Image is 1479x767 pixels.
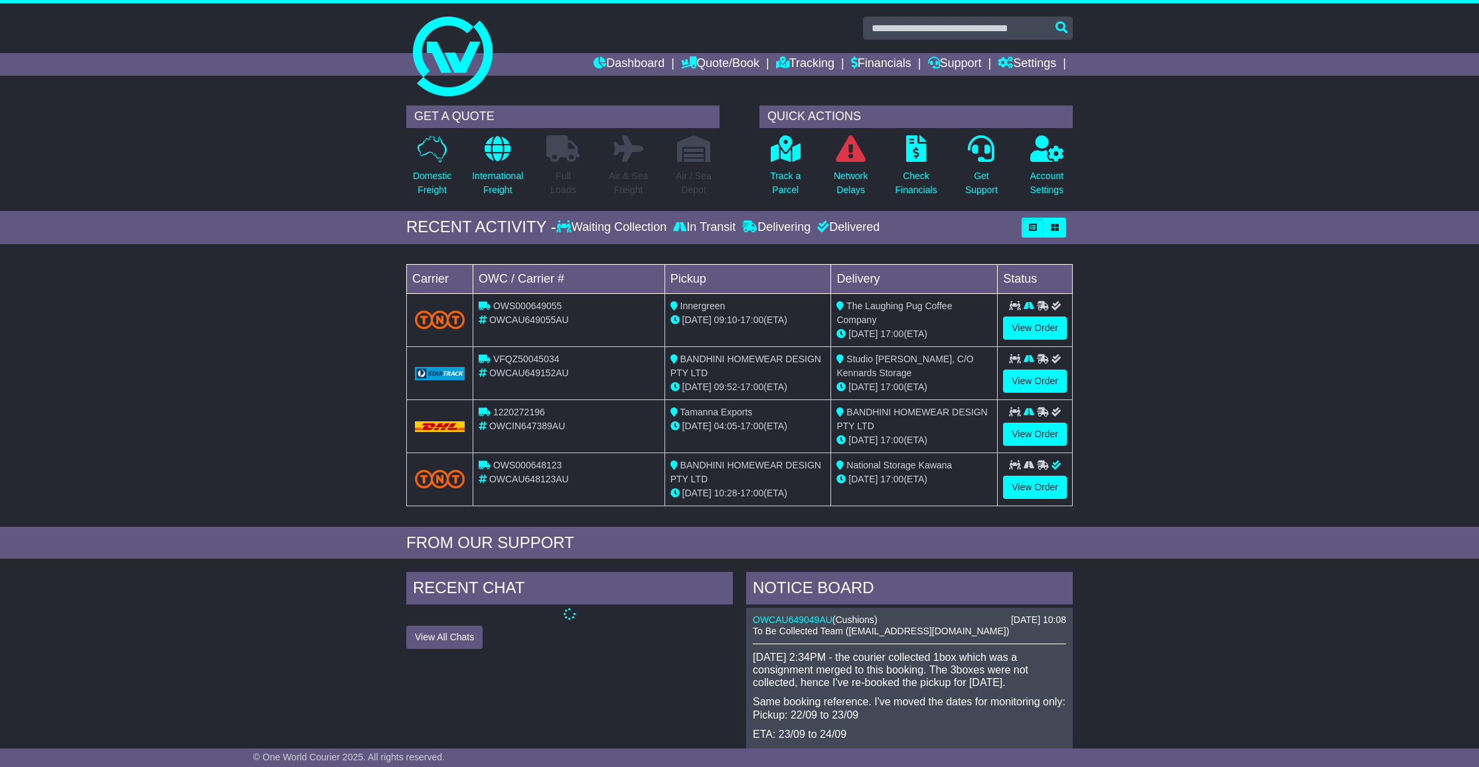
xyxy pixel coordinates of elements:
span: [DATE] [682,421,712,431]
p: Get Support [965,169,998,197]
p: Same booking reference. I've moved the dates for monitoring only: Pickup: 22/09 to 23/09 [753,695,1066,721]
span: BANDHINI HOMEWEAR DESIGN PTY LTD [670,460,821,484]
a: NetworkDelays [833,135,868,204]
div: RECENT CHAT [406,572,733,608]
div: GET A QUOTE [406,105,720,128]
a: Settings [998,53,1056,76]
a: DomesticFreight [412,135,452,204]
span: 04:05 [714,421,738,431]
span: To Be Collected Team ([EMAIL_ADDRESS][DOMAIN_NAME]) [753,626,1009,636]
td: Pickup [664,264,831,293]
span: 17:00 [740,488,763,498]
a: Track aParcel [769,135,801,204]
span: [DATE] [848,382,878,392]
p: [DATE] 2:34PM - the courier collected 1box which was a consignment merged to this booking. The 3b... [753,651,1066,689]
p: Network Delays [834,169,868,197]
a: View Order [1003,476,1067,499]
a: Support [928,53,982,76]
span: OWS000648123 [493,460,562,470]
a: View Order [1003,370,1067,393]
div: QUICK ACTIONS [759,105,1073,128]
span: Innergreen [680,301,726,311]
img: TNT_Domestic.png [415,470,465,488]
span: OWCAU648123AU [489,474,569,484]
button: View All Chats [406,626,483,649]
a: View Order [1003,423,1067,446]
p: Air / Sea Depot [676,169,712,197]
div: FROM OUR SUPPORT [406,533,1073,553]
div: RECENT ACTIVITY - [406,218,556,237]
span: National Storage Kawana [846,460,952,470]
span: Tamanna Exports [680,407,752,417]
span: [DATE] [848,328,878,339]
span: [DATE] [682,488,712,498]
img: DHL.png [415,421,465,432]
div: ( ) [753,614,1066,626]
span: 17:00 [880,328,903,339]
span: 17:00 [880,382,903,392]
a: Financials [851,53,911,76]
p: Air & Sea Freight [609,169,648,197]
div: - (ETA) [670,380,826,394]
a: InternationalFreight [471,135,524,204]
p: International Freight [472,169,523,197]
a: View Order [1003,316,1067,340]
td: Status [998,264,1073,293]
span: [DATE] [682,314,712,325]
div: - (ETA) [670,313,826,327]
div: Waiting Collection [556,220,670,235]
td: Carrier [407,264,473,293]
span: VFQZ50045034 [493,354,560,364]
span: Cushions [836,614,874,625]
span: OWCIN647389AU [489,421,565,431]
div: (ETA) [836,472,992,486]
div: (ETA) [836,433,992,447]
img: TNT_Domestic.png [415,311,465,328]
span: 17:00 [880,435,903,445]
span: 17:00 [740,382,763,392]
a: CheckFinancials [895,135,938,204]
span: [DATE] [848,435,878,445]
td: Delivery [831,264,998,293]
span: OWCAU649152AU [489,368,569,378]
span: BANDHINI HOMEWEAR DESIGN PTY LTD [670,354,821,378]
a: AccountSettings [1030,135,1065,204]
p: Account Settings [1030,169,1064,197]
span: The Laughing Pug Coffee Company [836,301,952,325]
div: (ETA) [836,380,992,394]
div: [DATE] 10:08 [1011,614,1066,626]
div: (ETA) [836,327,992,341]
span: OWS000649055 [493,301,562,311]
span: Studio [PERSON_NAME], C/O Kennards Storage [836,354,973,378]
a: GetSupport [965,135,998,204]
div: Delivered [814,220,880,235]
span: BANDHINI HOMEWEAR DESIGN PTY LTD [836,407,987,431]
td: OWC / Carrier # [473,264,665,293]
div: In Transit [670,220,739,235]
div: - (ETA) [670,486,826,500]
span: OWCAU649055AU [489,314,569,325]
span: [DATE] [848,474,878,484]
span: 09:10 [714,314,738,325]
a: OWCAU649049AU [753,614,832,625]
span: 17:00 [740,421,763,431]
a: Quote/Book [681,53,759,76]
span: 1220272196 [493,407,545,417]
a: Dashboard [593,53,664,76]
span: 17:00 [740,314,763,325]
span: 17:00 [880,474,903,484]
div: NOTICE BOARD [746,572,1073,608]
div: - (ETA) [670,419,826,433]
img: GetCarrierServiceLogo [415,367,465,380]
span: © One World Courier 2025. All rights reserved. [253,752,445,762]
p: Domestic Freight [413,169,451,197]
p: Check Financials [895,169,937,197]
p: ETA: 23/09 to 24/09 [753,728,1066,740]
div: Delivering [739,220,814,235]
span: 09:52 [714,382,738,392]
a: Tracking [776,53,834,76]
span: [DATE] [682,382,712,392]
p: Full Loads [546,169,580,197]
p: Track a Parcel [770,169,801,197]
span: 10:28 [714,488,738,498]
